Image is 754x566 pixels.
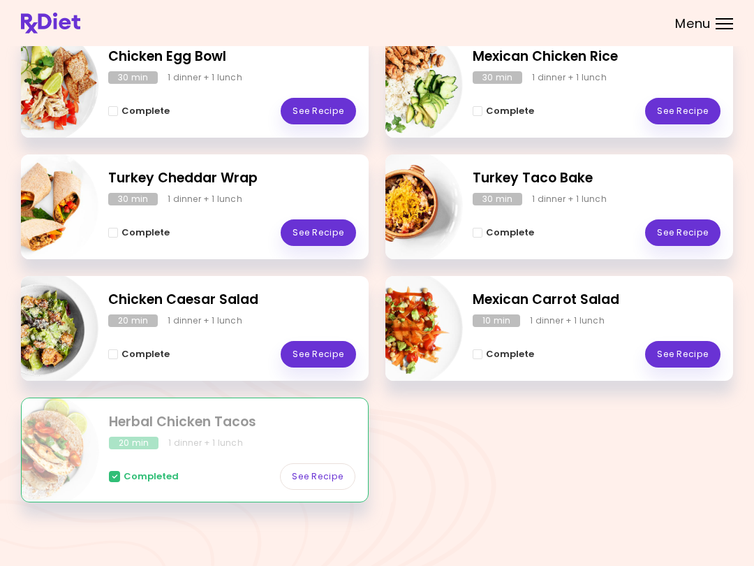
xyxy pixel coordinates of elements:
span: Complete [486,349,534,360]
div: 30 min [473,193,522,205]
span: Complete [486,227,534,238]
div: 1 dinner + 1 lunch [532,71,607,84]
a: See Recipe - Mexican Chicken Rice [645,98,720,124]
span: Complete [121,227,170,238]
div: 30 min [108,71,158,84]
a: See Recipe - Herbal Chicken Tacos [280,463,355,490]
span: Complete [121,349,170,360]
span: Complete [121,106,170,117]
img: Info - Turkey Taco Bake [347,149,463,265]
img: RxDiet [21,13,80,34]
div: 1 dinner + 1 lunch [530,314,605,327]
button: Complete - Chicken Caesar Salad [108,346,170,363]
span: Menu [675,17,711,30]
div: 1 dinner + 1 lunch [532,193,607,205]
div: 20 min [108,314,158,327]
div: 1 dinner + 1 lunch [168,437,243,449]
img: Info - Mexican Chicken Rice [347,27,463,143]
h2: Herbal Chicken Tacos [109,412,355,433]
span: Completed [124,471,179,482]
a: See Recipe - Chicken Egg Bowl [281,98,356,124]
div: 1 dinner + 1 lunch [168,314,242,327]
h2: Chicken Caesar Salad [108,290,356,310]
img: Info - Mexican Carrot Salad [347,270,463,386]
div: 1 dinner + 1 lunch [168,71,242,84]
h2: Turkey Taco Bake [473,168,720,189]
div: 10 min [473,314,520,327]
div: 1 dinner + 1 lunch [168,193,242,205]
div: 30 min [473,71,522,84]
h2: Chicken Egg Bowl [108,47,356,67]
span: Complete [486,106,534,117]
button: Complete - Mexican Chicken Rice [473,103,534,119]
a: See Recipe - Turkey Cheddar Wrap [281,219,356,246]
a: See Recipe - Chicken Caesar Salad [281,341,356,368]
div: 30 min [108,193,158,205]
button: Complete - Chicken Egg Bowl [108,103,170,119]
a: See Recipe - Turkey Taco Bake [645,219,720,246]
button: Complete - Turkey Cheddar Wrap [108,224,170,241]
button: Complete - Mexican Carrot Salad [473,346,534,363]
h2: Turkey Cheddar Wrap [108,168,356,189]
div: 20 min [109,437,158,449]
h2: Mexican Chicken Rice [473,47,720,67]
button: Complete - Turkey Taco Bake [473,224,534,241]
a: See Recipe - Mexican Carrot Salad [645,341,720,368]
h2: Mexican Carrot Salad [473,290,720,310]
